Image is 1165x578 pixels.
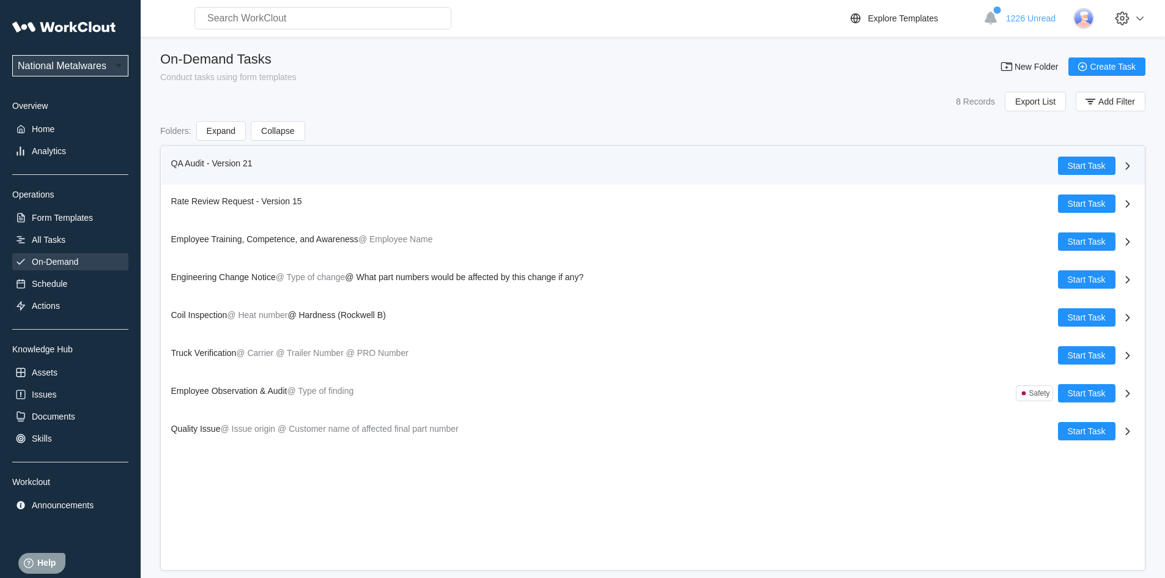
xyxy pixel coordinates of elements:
[161,147,1145,185] a: QA Audit - Version 21Start Task
[993,57,1068,76] button: New Folder
[161,412,1145,450] a: Quality Issue@ Issue origin@ Customer name of affected final part numberStart Task
[12,253,128,270] a: On-Demand
[346,348,409,358] mark: @ PRO Number
[1068,57,1145,76] button: Create Task
[12,120,128,138] a: Home
[196,121,246,141] button: Expand
[171,386,287,396] span: Employee Observation & Audit
[12,275,128,292] a: Schedule
[1058,157,1115,175] button: Start Task
[32,235,65,245] div: All Tasks
[1006,13,1056,23] span: 1226 Unread
[32,412,75,421] div: Documents
[160,51,297,67] div: On-Demand Tasks
[1068,351,1106,360] span: Start Task
[358,234,433,244] mark: @ Employee Name
[1068,389,1106,398] span: Start Task
[32,500,94,510] div: Announcements
[12,209,128,226] a: Form Templates
[278,424,459,434] mark: @ Customer name of affected final part number
[1076,92,1145,111] button: Add Filter
[1073,8,1094,29] img: user-3.png
[12,143,128,160] a: Analytics
[161,223,1145,261] a: Employee Training, Competence, and Awareness@ Employee NameStart Task
[32,124,54,134] div: Home
[1068,427,1106,435] span: Start Task
[1058,346,1115,365] button: Start Task
[12,386,128,403] a: Issues
[161,374,1145,412] a: Employee Observation & Audit@ Type of findingSafetyStart Task
[32,368,57,377] div: Assets
[12,364,128,381] a: Assets
[1068,199,1106,208] span: Start Task
[161,261,1145,298] a: Engineering Change Notice@ Type of change@ What part numbers would be affected by this change if ...
[32,213,93,223] div: Form Templates
[1058,384,1115,402] button: Start Task
[32,146,66,156] div: Analytics
[345,272,583,282] span: @ What part numbers would be affected by this change if any?
[276,272,346,282] mark: @ Type of change
[1058,308,1115,327] button: Start Task
[161,185,1145,223] a: Rate Review Request - Version 15Start Task
[12,344,128,354] div: Knowledge Hub
[171,234,358,244] span: Employee Training, Competence, and Awareness
[1058,232,1115,251] button: Start Task
[1029,389,1049,398] div: Safety
[220,424,275,434] mark: @ Issue origin
[171,348,237,358] span: Truck Verification
[1015,62,1059,71] span: New Folder
[12,101,128,111] div: Overview
[207,127,235,135] span: Expand
[1068,275,1106,284] span: Start Task
[1058,195,1115,213] button: Start Task
[1005,92,1066,111] button: Export List
[12,430,128,447] a: Skills
[32,301,60,311] div: Actions
[171,158,253,168] span: QA Audit - Version 21
[251,121,305,141] button: Collapse
[1068,313,1106,322] span: Start Task
[160,72,297,82] div: Conduct tasks using form templates
[12,477,128,487] div: Workclout
[171,196,302,206] span: Rate Review Request - Version 15
[171,424,221,434] span: Quality Issue
[32,279,67,289] div: Schedule
[236,348,273,358] mark: @ Carrier
[194,7,451,29] input: Search WorkClout
[287,386,353,396] mark: @ Type of finding
[171,272,276,282] span: Engineering Change Notice
[12,190,128,199] div: Operations
[1058,270,1115,289] button: Start Task
[1058,422,1115,440] button: Start Task
[1098,97,1135,106] span: Add Filter
[12,497,128,514] a: Announcements
[261,127,294,135] span: Collapse
[1068,237,1106,246] span: Start Task
[956,97,995,106] div: 8 Records
[171,310,227,320] span: Coil Inspection
[12,231,128,248] a: All Tasks
[12,408,128,425] a: Documents
[1090,62,1136,71] span: Create Task
[1068,161,1106,170] span: Start Task
[227,310,287,320] mark: @ Heat number
[32,390,56,399] div: Issues
[868,13,938,23] div: Explore Templates
[32,257,78,267] div: On-Demand
[32,434,52,443] div: Skills
[161,336,1145,374] a: Truck Verification@ Carrier@ Trailer Number@ PRO NumberStart Task
[161,298,1145,336] a: Coil Inspection@ Heat number@ Hardness (Rockwell B)Start Task
[276,348,344,358] mark: @ Trailer Number
[848,11,977,26] a: Explore Templates
[12,297,128,314] a: Actions
[1015,97,1056,106] span: Export List
[287,310,385,320] span: @ Hardness (Rockwell B)
[160,126,191,136] div: Folders :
